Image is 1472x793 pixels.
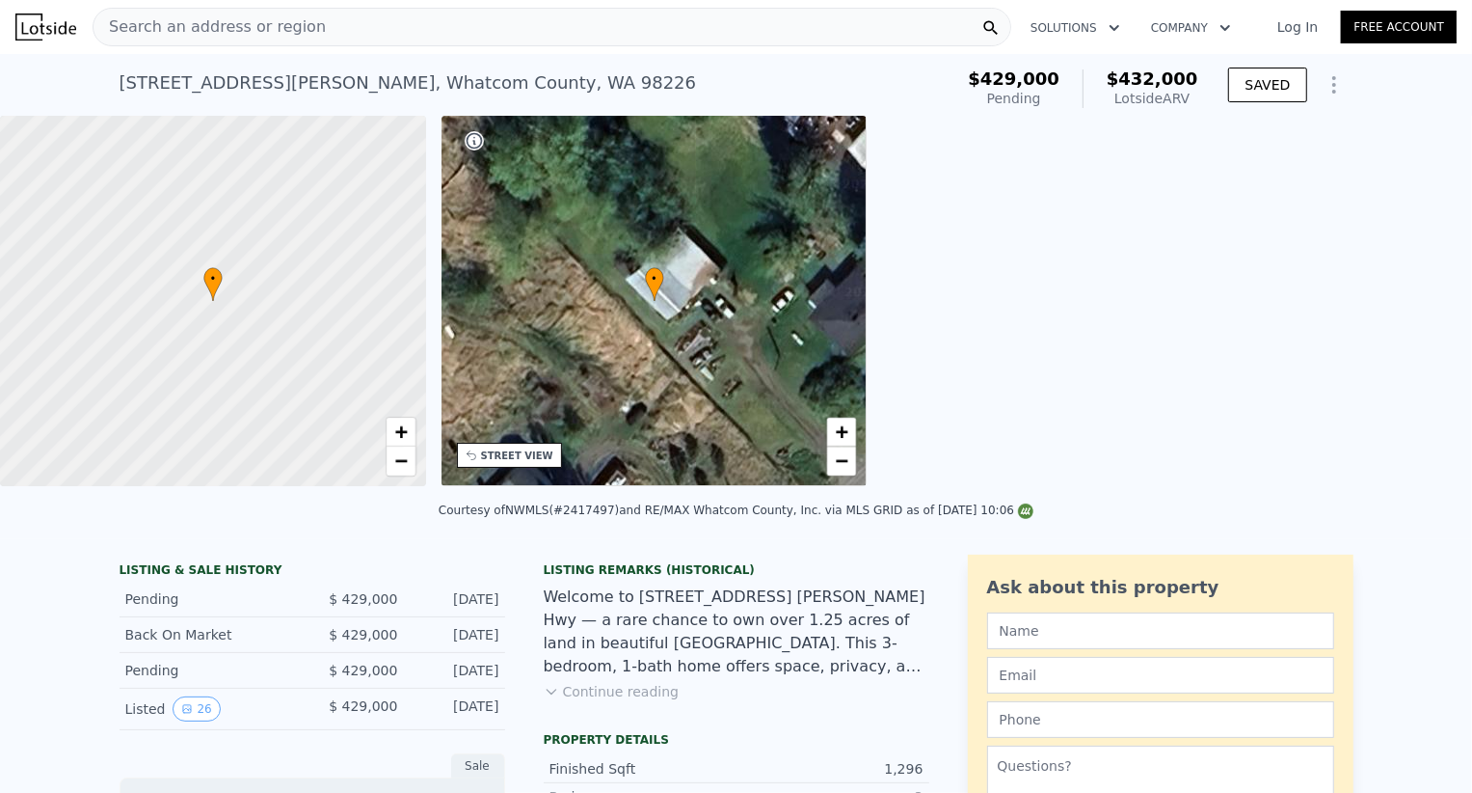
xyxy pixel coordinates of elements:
div: Sale [451,753,505,779]
button: View historical data [173,697,220,722]
div: [DATE] [414,697,499,722]
input: Name [987,613,1334,649]
div: Listed [125,697,297,722]
span: • [645,270,664,287]
input: Phone [987,701,1334,738]
div: Welcome to [STREET_ADDRESS] [PERSON_NAME] Hwy — a rare chance to own over 1.25 acres of land in b... [544,586,929,678]
button: Solutions [1015,11,1136,45]
div: Courtesy of NWMLS (#2417497) and RE/MAX Whatcom County, Inc. via MLS GRID as of [DATE] 10:06 [439,504,1033,517]
a: Zoom out [387,447,415,476]
span: − [394,449,407,473]
div: [STREET_ADDRESS][PERSON_NAME] , Whatcom County , WA 98226 [120,69,697,96]
div: 1,296 [736,759,923,779]
div: LISTING & SALE HISTORY [120,562,505,582]
div: [DATE] [414,625,499,644]
button: Company [1136,11,1246,45]
span: − [836,449,848,473]
span: $429,000 [968,68,1059,89]
div: Lotside ARV [1107,89,1198,108]
span: + [836,420,848,444]
div: Pending [125,589,297,609]
input: Email [987,657,1334,694]
a: Free Account [1341,11,1457,43]
div: Listing Remarks (Historical) [544,562,929,578]
span: $432,000 [1107,68,1198,89]
span: $ 429,000 [329,591,397,607]
div: Pending [125,661,297,680]
div: Pending [968,89,1059,108]
div: [DATE] [414,661,499,680]
a: Zoom in [827,418,856,447]
div: Ask about this property [987,574,1334,601]
a: Log In [1254,17,1341,37]
div: Back On Market [125,625,297,644]
img: NWMLS Logo [1018,504,1033,519]
span: • [203,270,223,287]
a: Zoom in [387,418,415,447]
img: Lotside [15,14,76,41]
div: STREET VIEW [481,449,553,463]
button: Continue reading [544,682,680,701]
div: • [645,267,664,301]
span: $ 429,000 [329,698,397,714]
span: $ 429,000 [329,663,397,678]
div: [DATE] [414,589,499,609]
a: Zoom out [827,447,856,476]
span: + [394,420,407,444]
div: Property details [544,732,929,748]
button: Show Options [1315,66,1353,104]
div: • [203,267,223,301]
span: Search an address or region [94,15,326,39]
button: SAVED [1228,68,1306,102]
span: $ 429,000 [329,627,397,643]
div: Finished Sqft [549,759,736,779]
